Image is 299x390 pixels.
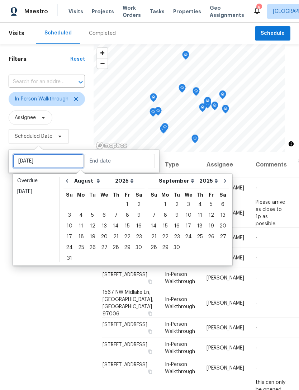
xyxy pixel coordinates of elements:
abbr: Wednesday [185,192,193,197]
div: Sat Sep 20 2025 [217,221,229,231]
span: In-Person Walkthrough [165,342,195,354]
div: Map marker [150,93,157,104]
button: Zoom out [97,58,108,69]
span: Projects [92,8,114,15]
th: Comments [250,152,293,178]
div: Mon Sep 29 2025 [160,242,171,253]
input: Search for an address... [9,76,65,88]
div: Thu Sep 18 2025 [194,221,205,231]
div: Mon Aug 18 2025 [75,231,87,242]
abbr: Sunday [151,192,157,197]
div: 23 [133,232,144,242]
div: Map marker [155,107,162,118]
div: 30 [133,243,144,253]
select: Month [72,175,113,186]
div: 24 [182,232,194,242]
div: Fri Aug 01 2025 [122,199,133,210]
div: Mon Sep 22 2025 [160,231,171,242]
div: 31 [63,253,75,263]
div: Thu Sep 04 2025 [194,199,205,210]
span: - [256,366,257,371]
div: Sun Aug 24 2025 [63,242,75,253]
span: [STREET_ADDRESS] [103,272,147,277]
div: Map marker [179,84,186,95]
span: - [256,325,257,330]
div: 19 [87,232,98,242]
div: 10 [63,221,75,231]
div: 9 [171,210,182,220]
span: 1567 NW Midlake Ln, [GEOGRAPHIC_DATA], [GEOGRAPHIC_DATA] 97006 [103,290,153,316]
span: Toggle attribution [289,140,293,148]
div: Thu Aug 21 2025 [110,231,122,242]
div: Thu Aug 14 2025 [110,221,122,231]
span: [PERSON_NAME] [207,300,244,305]
div: 27 [217,232,229,242]
div: Thu Sep 11 2025 [194,210,205,221]
button: Copy Address [147,368,153,375]
span: [STREET_ADDRESS] [103,342,147,347]
div: 11 [194,210,205,220]
div: 12 [87,221,98,231]
div: Tue Sep 16 2025 [171,221,182,231]
span: [STREET_ADDRESS] [103,322,147,327]
div: Map marker [219,90,226,102]
span: - [256,235,257,240]
div: 8 [122,210,133,220]
div: 5 [87,210,98,220]
div: 4 [194,199,205,210]
div: Scheduled [44,29,72,37]
div: Mon Aug 04 2025 [75,210,87,221]
div: Sun Sep 14 2025 [148,221,160,231]
div: 23 [171,232,182,242]
div: 7 [110,210,122,220]
div: Completed [89,30,116,37]
div: Tue Aug 12 2025 [87,221,98,231]
span: [PERSON_NAME] [207,366,244,371]
div: Fri Sep 19 2025 [205,221,217,231]
div: Fri Aug 29 2025 [122,242,133,253]
abbr: Tuesday [174,192,180,197]
div: Fri Aug 08 2025 [122,210,133,221]
input: Sat, Jan 01 [13,154,84,168]
button: Copy Address [147,310,153,316]
div: Thu Aug 07 2025 [110,210,122,221]
div: 6 [217,199,229,210]
button: Copy Address [147,278,153,285]
div: Wed Sep 10 2025 [182,210,194,221]
div: 5 [205,199,217,210]
span: - [256,346,257,351]
div: Thu Sep 25 2025 [194,231,205,242]
th: Assignee [201,152,250,178]
abbr: Saturday [219,192,226,197]
a: Mapbox homepage [96,141,127,150]
span: Geo Assignments [210,4,244,19]
div: 21 [110,232,122,242]
div: Sat Sep 06 2025 [217,199,229,210]
div: 6 [98,210,110,220]
div: Sat Aug 09 2025 [133,210,144,221]
span: Maestro [24,8,48,15]
div: 22 [160,232,171,242]
div: Fri Aug 15 2025 [122,221,133,231]
div: Map marker [149,108,157,119]
div: Wed Sep 17 2025 [182,221,194,231]
div: 27 [98,243,110,253]
div: 19 [205,221,217,231]
abbr: Friday [209,192,214,197]
button: Copy Address [147,328,153,335]
div: 9 [133,210,144,220]
th: Type [159,152,201,178]
div: 18 [194,221,205,231]
span: [STREET_ADDRESS] [103,362,147,367]
div: Mon Sep 01 2025 [160,199,171,210]
span: - [256,185,257,191]
abbr: Monday [161,192,169,197]
div: 28 [110,243,122,253]
div: 1 [122,199,133,210]
div: Map marker [161,123,169,134]
button: Zoom in [97,48,108,58]
abbr: Thursday [113,192,119,197]
div: Fri Aug 22 2025 [122,231,133,242]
